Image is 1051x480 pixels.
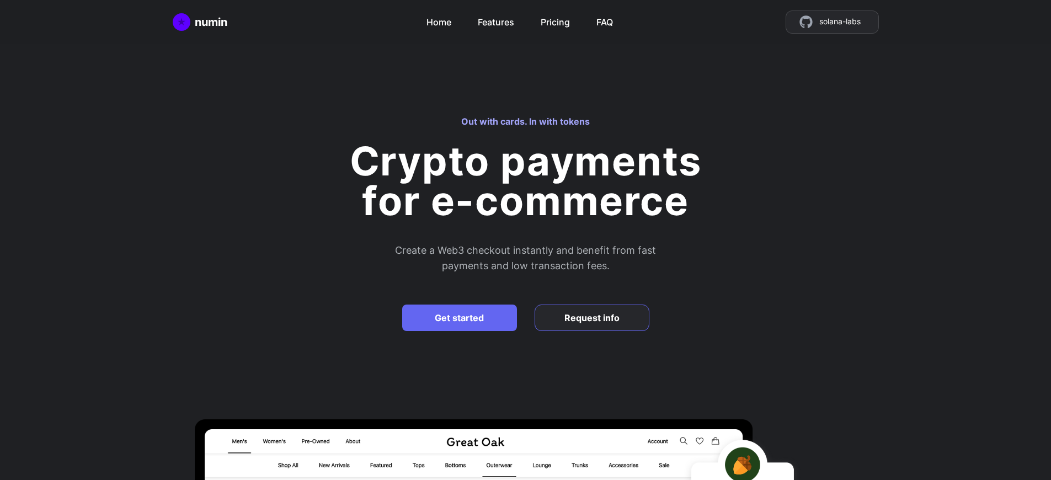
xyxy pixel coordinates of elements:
a: Pricing [541,11,570,29]
span: solana-labs [819,15,861,29]
h2: Create a Web3 checkout instantly and benefit from fast payments and low transaction fees. [278,243,774,274]
h1: Crypto payments for e-commerce [350,137,702,225]
div: numin [195,14,227,30]
a: Home [426,11,451,29]
a: Get started [402,305,517,331]
a: Request info [535,305,649,331]
a: Home [173,13,227,31]
a: source code [786,10,879,34]
a: FAQ [596,11,613,29]
a: Features [478,11,514,29]
h3: Out with cards. In with tokens [461,115,590,128]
